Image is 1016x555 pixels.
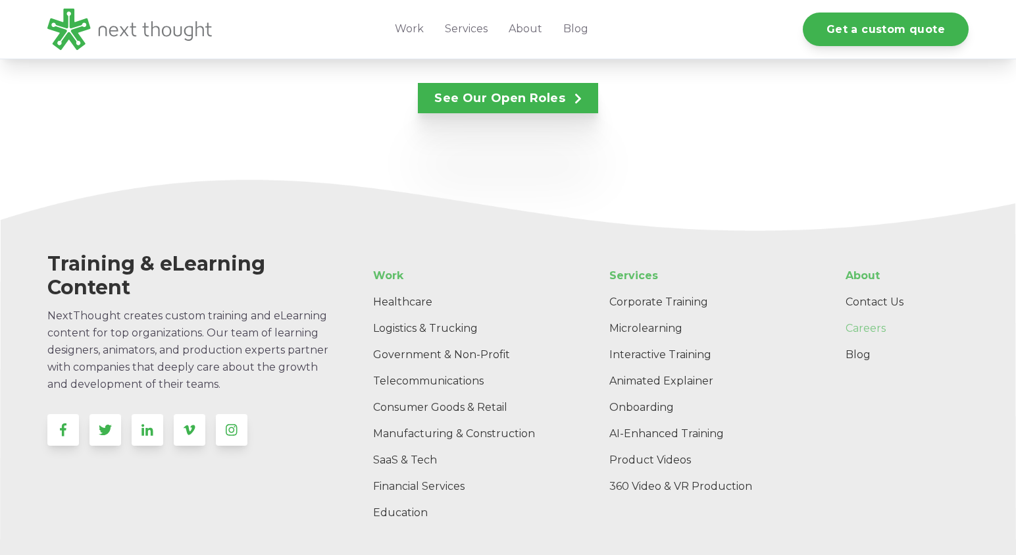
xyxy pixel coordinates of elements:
[835,342,969,368] a: Blog
[835,289,969,315] a: Contact Us
[363,421,560,447] a: Manufacturing & Construction
[47,9,212,50] img: LG - NextThought Logo
[599,473,811,500] a: 360 Video & VR Production
[599,263,811,500] div: Navigation Menu
[363,500,560,526] a: Education
[363,394,560,421] a: Consumer Goods & Retail
[835,263,969,289] a: About
[835,315,969,342] a: Careers
[599,315,811,342] a: Microlearning
[363,315,560,342] a: Logistics & Trucking
[599,368,811,394] a: Animated Explainer
[363,473,560,500] a: Financial Services
[599,289,811,315] a: Corporate Training
[47,251,265,300] span: Training & eLearning Content
[599,447,811,473] a: Product Videos
[599,263,811,289] a: Services
[599,394,811,421] a: Onboarding
[363,289,560,315] a: Healthcare
[803,13,969,46] a: Get a custom quote
[363,342,560,368] a: Government & Non-Profit
[418,83,598,113] a: See Our Open Roles
[363,447,560,473] a: SaaS & Tech
[599,421,811,447] a: AI-Enhanced Training
[47,309,328,390] span: NextThought creates custom training and eLearning content for top organizations. Our team of lear...
[363,368,560,394] a: Telecommunications
[363,263,560,289] a: Work
[835,263,969,368] div: Navigation Menu
[599,342,811,368] a: Interactive Training
[363,263,513,526] div: Navigation Menu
